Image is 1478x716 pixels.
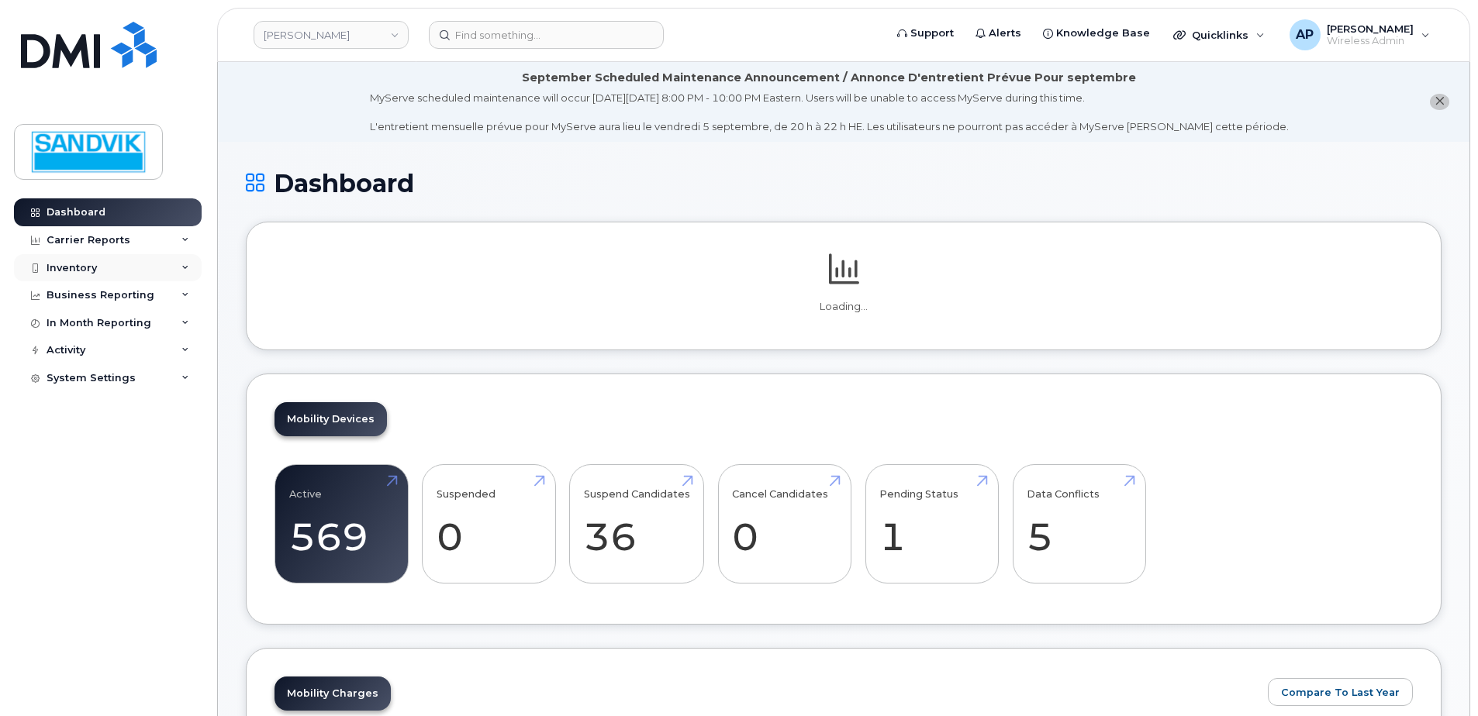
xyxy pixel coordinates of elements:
a: Active 569 [289,473,394,575]
p: Loading... [275,300,1413,314]
a: Data Conflicts 5 [1027,473,1131,575]
a: Suspend Candidates 36 [584,473,690,575]
a: Mobility Devices [275,402,387,436]
h1: Dashboard [246,170,1442,197]
div: MyServe scheduled maintenance will occur [DATE][DATE] 8:00 PM - 10:00 PM Eastern. Users will be u... [370,91,1289,134]
span: Compare To Last Year [1281,685,1400,700]
div: September Scheduled Maintenance Announcement / Annonce D'entretient Prévue Pour septembre [522,70,1136,86]
button: Compare To Last Year [1268,678,1413,706]
button: close notification [1430,94,1449,110]
a: Pending Status 1 [879,473,984,575]
a: Mobility Charges [275,676,391,711]
a: Cancel Candidates 0 [732,473,837,575]
a: Suspended 0 [437,473,541,575]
